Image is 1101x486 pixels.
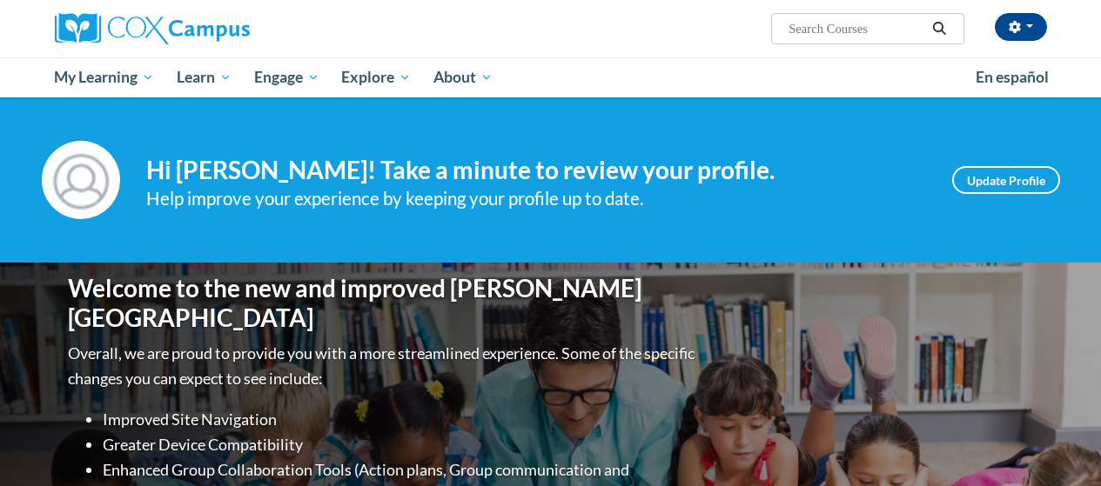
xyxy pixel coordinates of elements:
[330,57,422,97] a: Explore
[42,141,120,219] img: Profile Image
[243,57,331,97] a: Engage
[68,274,699,332] h1: Welcome to the new and improved [PERSON_NAME][GEOGRAPHIC_DATA]
[146,156,926,185] h4: Hi [PERSON_NAME]! Take a minute to review your profile.
[341,67,411,88] span: Explore
[177,67,232,88] span: Learn
[103,407,699,432] li: Improved Site Navigation
[44,57,166,97] a: My Learning
[42,57,1060,97] div: Main menu
[54,67,154,88] span: My Learning
[1031,416,1087,472] iframe: Button to launch messaging window
[103,432,699,457] li: Greater Device Compatibility
[254,67,319,88] span: Engage
[433,67,493,88] span: About
[964,59,1060,96] a: En español
[976,68,1049,86] span: En español
[146,184,926,213] div: Help improve your experience by keeping your profile up to date.
[952,166,1060,194] a: Update Profile
[787,18,926,39] input: Search Courses
[165,57,243,97] a: Learn
[995,13,1047,41] button: Account Settings
[55,13,368,44] a: Cox Campus
[422,57,504,97] a: About
[926,18,952,39] button: Search
[68,341,699,391] p: Overall, we are proud to provide you with a more streamlined experience. Some of the specific cha...
[55,13,250,44] img: Cox Campus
